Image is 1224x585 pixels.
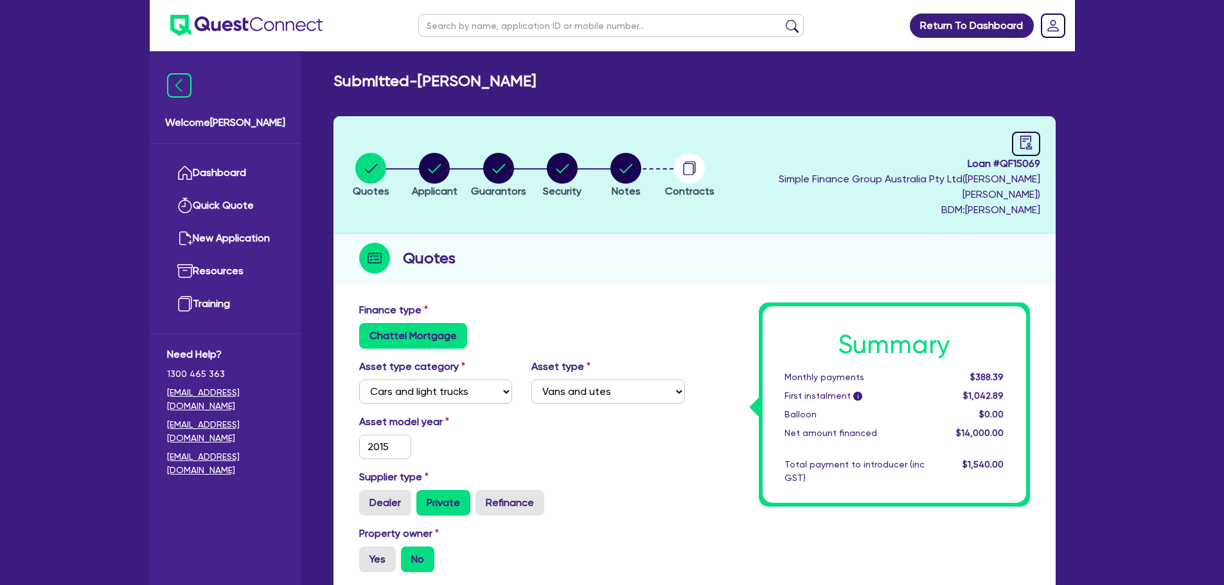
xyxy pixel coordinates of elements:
span: $1,540.00 [962,459,1004,469]
img: training [177,296,193,311]
button: Guarantors [470,152,527,200]
span: Quotes [353,185,389,197]
label: Asset model year [350,414,522,430]
span: i [853,392,862,401]
span: Need Help? [167,347,283,362]
span: $388.39 [970,372,1004,382]
span: 1300 465 363 [167,367,283,381]
img: new-application [177,231,193,246]
span: Applicant [412,185,457,197]
a: Resources [167,255,283,288]
span: $14,000.00 [956,428,1004,438]
button: Notes [610,152,642,200]
div: First instalment [775,389,934,403]
div: Balloon [775,408,934,421]
label: Property owner [359,526,439,541]
a: Dashboard [167,157,283,189]
a: Quick Quote [167,189,283,222]
span: Loan # QF15069 [725,156,1040,171]
h1: Summary [785,329,1004,360]
button: Contracts [664,152,715,200]
h2: Submitted - [PERSON_NAME] [333,72,536,91]
img: resources [177,263,193,279]
span: Simple Finance Group Australia Pty Ltd ( [PERSON_NAME] [PERSON_NAME] ) [779,173,1040,200]
a: [EMAIL_ADDRESS][DOMAIN_NAME] [167,418,283,445]
span: BDM: [PERSON_NAME] [725,202,1040,218]
label: Private [416,490,470,516]
a: Return To Dashboard [910,13,1034,38]
label: Asset type [531,359,590,374]
label: Refinance [475,490,544,516]
h2: Quotes [403,247,456,270]
a: Training [167,288,283,320]
button: Applicant [411,152,458,200]
label: Dealer [359,490,411,516]
img: icon-menu-close [167,73,191,98]
span: Welcome [PERSON_NAME] [165,115,285,130]
div: Net amount financed [775,426,934,440]
a: [EMAIL_ADDRESS][DOMAIN_NAME] [167,386,283,413]
label: Asset type category [359,359,465,374]
label: Yes [359,546,396,572]
span: Guarantors [471,185,526,197]
input: Search by name, application ID or mobile number... [418,14,804,37]
label: Chattel Mortgage [359,323,467,349]
a: audit [1012,132,1040,156]
span: $1,042.89 [963,390,1004,401]
a: Dropdown toggle [1036,9,1070,42]
div: Monthly payments [775,371,934,384]
span: Security [543,185,581,197]
label: No [401,546,434,572]
span: Notes [612,185,641,197]
span: $0.00 [979,409,1004,419]
label: Supplier type [359,469,429,485]
img: step-icon [359,243,390,274]
a: [EMAIL_ADDRESS][DOMAIN_NAME] [167,450,283,477]
label: Finance type [359,302,428,318]
span: Contracts [665,185,714,197]
img: quest-connect-logo-blue [170,15,323,36]
a: New Application [167,222,283,255]
button: Quotes [352,152,390,200]
button: Security [542,152,582,200]
span: audit [1019,135,1033,150]
div: Total payment to introducer (inc GST) [775,458,934,485]
img: quick-quote [177,198,193,213]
